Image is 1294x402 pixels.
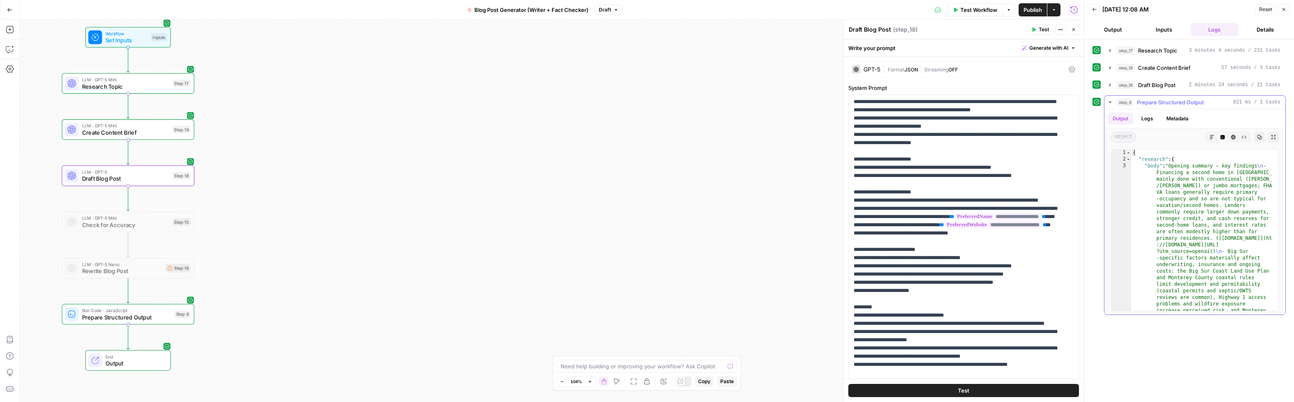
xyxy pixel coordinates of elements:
[82,168,169,175] span: LLM · GPT-5
[127,140,129,165] g: Edge from step_19 to step_18
[1161,113,1193,125] button: Metadata
[1138,81,1175,89] span: Draft Blog Post
[172,218,190,226] div: Step 15
[82,261,163,268] span: LLM · GPT-5 Nano
[127,48,129,72] g: Edge from start to step_17
[1028,24,1053,35] button: Test
[1104,61,1285,74] button: 57 seconds / 3 tasks
[1019,3,1047,16] button: Publish
[848,84,1079,92] label: System Prompt
[127,186,129,211] g: Edge from step_18 to step_15
[62,258,195,278] div: LLM · GPT-5 NanoRewrite Blog PostStep 16
[82,313,171,322] span: Prepare Structured Output
[1241,23,1289,36] button: Details
[166,264,190,272] div: Step 16
[570,378,582,385] span: 104%
[62,304,195,324] div: Run Code · JavaScriptPrepare Structured OutputStep 9
[1255,4,1276,15] button: Reset
[172,80,190,87] div: Step 17
[1189,81,1280,89] span: 2 minutes 24 seconds / 21 tasks
[888,67,905,73] span: Format
[843,39,1084,56] div: Write your prompt
[1136,113,1158,125] button: Logs
[1138,46,1177,55] span: Research Topic
[1126,149,1131,156] span: Toggle code folding, rows 1 through 32
[1137,98,1204,106] span: Prepare Structured Output
[849,25,891,34] textarea: Draft Blog Post
[905,67,918,73] span: JSON
[174,310,190,318] div: Step 9
[1104,44,1285,57] button: 3 minutes 4 seconds / 231 tasks
[172,172,190,180] div: Step 18
[1117,64,1135,72] span: step_19
[948,67,958,73] span: OFF
[62,165,195,186] div: LLM · GPT-5Draft Blog PostStep 18
[948,3,1002,16] button: Test Workflow
[474,6,589,14] span: Blog Post Generator (Writer + Fact Checker)
[82,267,163,276] span: Rewrite Blog Post
[62,119,195,140] div: LLM · GPT-5 MiniCreate Content BriefStep 19
[893,25,918,34] span: ( step_18 )
[1191,23,1239,36] button: Logs
[1221,64,1280,71] span: 57 seconds / 3 tasks
[1111,132,1136,142] span: object
[82,175,169,183] span: Draft Blog Post
[1039,26,1049,33] span: Test
[105,353,164,360] span: End
[82,128,169,137] span: Create Content Brief
[62,350,195,371] div: EndOutput
[1117,81,1135,89] span: step_18
[884,65,888,73] span: |
[62,211,195,232] div: LLM · GPT-5 MiniCheck for AccuracyStep 15
[1108,113,1133,125] button: Output
[82,82,169,91] span: Research Topic
[105,359,164,368] span: Output
[1117,98,1134,106] span: step_9
[1024,6,1042,14] span: Publish
[1104,78,1285,92] button: 2 minutes 24 seconds / 21 tasks
[1189,47,1280,54] span: 3 minutes 4 seconds / 231 tasks
[695,376,714,387] button: Copy
[127,232,129,257] g: Edge from step_15 to step_16
[151,33,167,41] div: Inputs
[1104,109,1285,315] div: 821 ms / 1 tasks
[1117,46,1135,55] span: step_17
[924,67,948,73] span: Streaming
[717,376,737,387] button: Paste
[127,278,129,303] g: Edge from step_16 to step_9
[62,27,195,48] div: WorkflowSet InputsInputs
[127,324,129,349] g: Edge from step_9 to end
[958,386,969,395] span: Test
[1259,6,1272,13] span: Reset
[62,73,195,94] div: LLM · GPT-5 MiniResearch TopicStep 17
[1029,44,1068,52] span: Generate with AI
[172,126,190,133] div: Step 19
[1138,64,1191,72] span: Create Content Brief
[918,65,924,73] span: |
[82,307,171,314] span: Run Code · JavaScript
[82,221,169,229] span: Check for Accuracy
[1019,43,1079,53] button: Generate with AI
[863,67,880,72] div: GPT-5
[1089,23,1137,36] button: Output
[1233,99,1280,106] span: 821 ms / 1 tasks
[595,5,622,15] button: Draft
[105,36,148,45] span: Set Inputs
[698,378,710,385] span: Copy
[127,94,129,118] g: Edge from step_17 to step_19
[960,6,997,14] span: Test Workflow
[1104,96,1285,109] button: 821 ms / 1 tasks
[599,6,611,14] span: Draft
[82,215,169,222] span: LLM · GPT-5 Mini
[1126,156,1131,163] span: Toggle code folding, rows 2 through 26
[82,122,169,129] span: LLM · GPT-5 Mini
[82,76,169,83] span: LLM · GPT-5 Mini
[105,30,148,37] span: Workflow
[1111,156,1131,163] div: 2
[848,384,1079,397] button: Test
[720,378,734,385] span: Paste
[1111,149,1131,156] div: 1
[462,3,593,16] button: Blog Post Generator (Writer + Fact Checker)
[1140,23,1188,36] button: Inputs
